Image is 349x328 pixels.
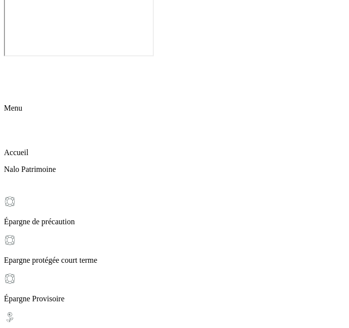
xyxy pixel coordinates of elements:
p: Épargne Provisoire [4,294,345,303]
p: Epargne protégée court terme [4,256,345,265]
p: Épargne de précaution [4,217,345,226]
span: Menu [4,104,22,112]
div: Accueil [4,126,345,157]
div: Epargne protégée court terme [4,234,345,265]
p: Accueil [4,148,345,157]
p: Nalo Patrimoine [4,165,345,174]
div: Épargne Provisoire [4,273,345,303]
div: Épargne de précaution [4,196,345,226]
